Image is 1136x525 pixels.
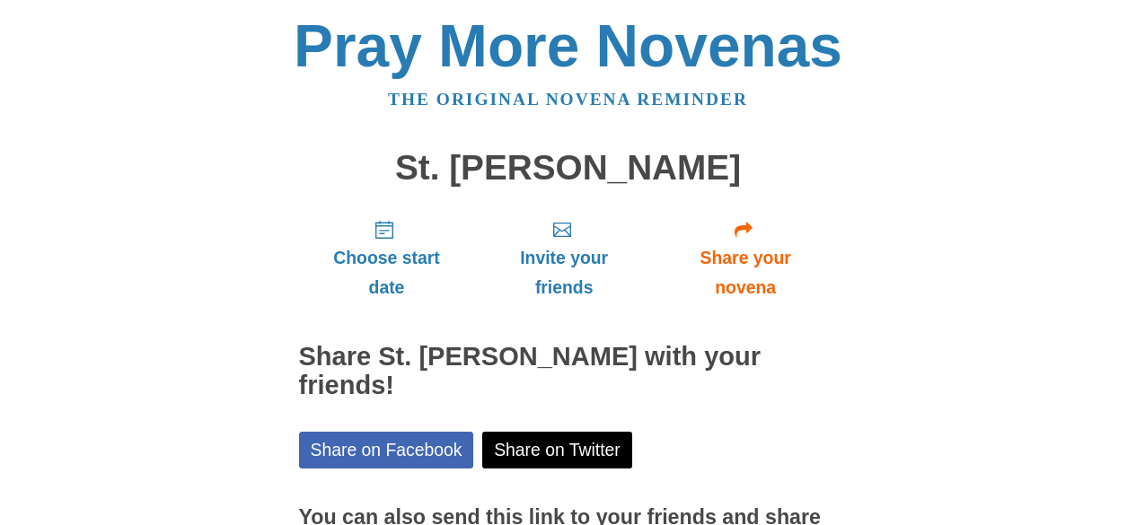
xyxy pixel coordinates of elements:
a: Invite your friends [474,205,653,311]
a: Pray More Novenas [294,13,842,79]
span: Choose start date [317,243,457,302]
a: Share on Twitter [482,432,632,468]
a: Choose start date [299,205,475,311]
h1: St. [PERSON_NAME] [299,149,838,188]
a: The original novena reminder [388,90,748,109]
a: Share your novena [654,205,838,311]
h2: Share St. [PERSON_NAME] with your friends! [299,343,838,400]
span: Share your novena [672,243,820,302]
span: Invite your friends [492,243,635,302]
a: Share on Facebook [299,432,474,468]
